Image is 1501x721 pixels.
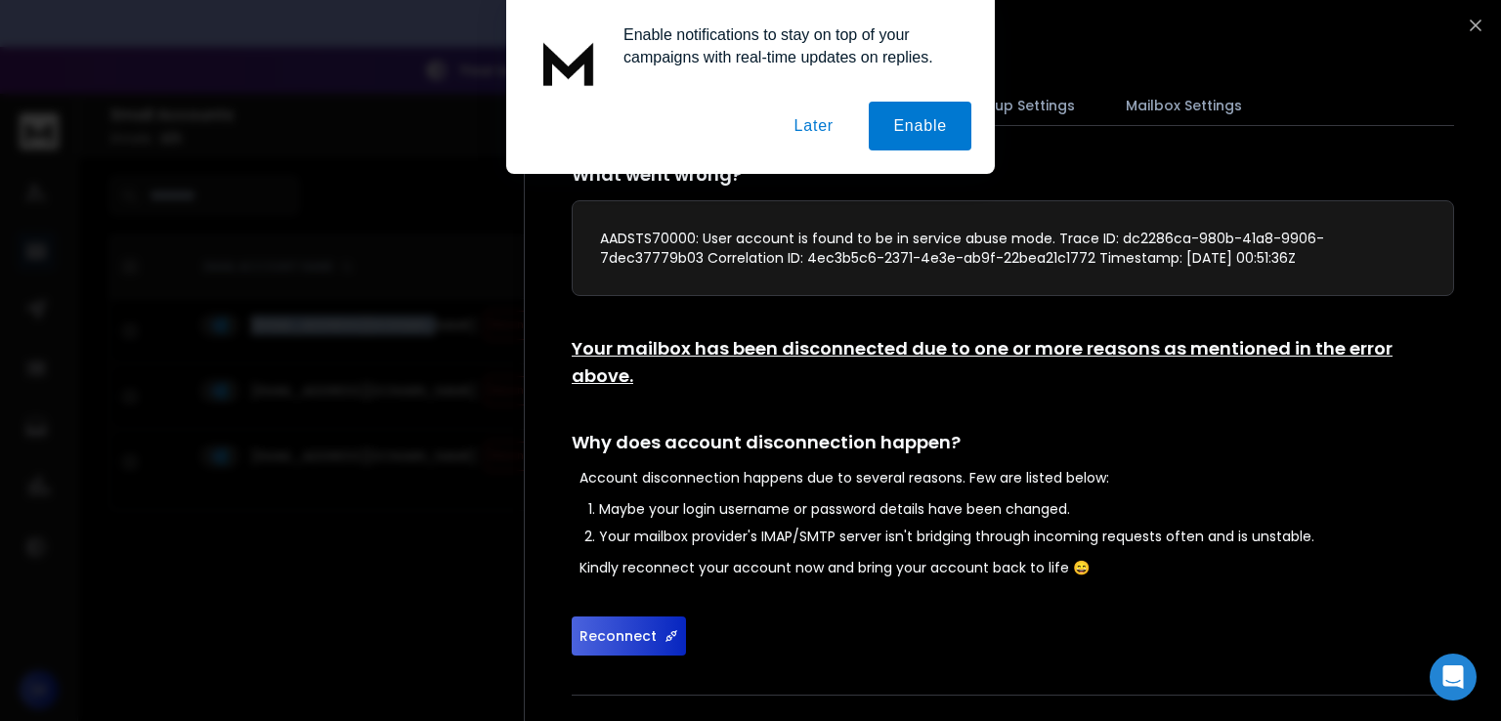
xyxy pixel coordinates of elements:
[599,499,1454,519] li: Maybe your login username or password details have been changed.
[572,161,1454,189] h1: What went wrong?
[608,23,971,68] div: Enable notifications to stay on top of your campaigns with real-time updates on replies.
[869,102,971,150] button: Enable
[600,229,1426,268] p: AADSTS70000: User account is found to be in service abuse mode. Trace ID: dc2286ca-980b-41a8-9906...
[1430,654,1477,700] div: Open Intercom Messenger
[769,102,857,150] button: Later
[579,558,1454,577] p: Kindly reconnect your account now and bring your account back to life 😄
[530,23,608,102] img: notification icon
[599,527,1454,546] li: Your mailbox provider's IMAP/SMTP server isn't bridging through incoming requests often and is un...
[579,468,1454,488] p: Account disconnection happens due to several reasons. Few are listed below:
[572,429,1454,456] h1: Why does account disconnection happen?
[572,335,1454,390] h1: Your mailbox has been disconnected due to one or more reasons as mentioned in the error above.
[572,616,686,656] button: Reconnect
